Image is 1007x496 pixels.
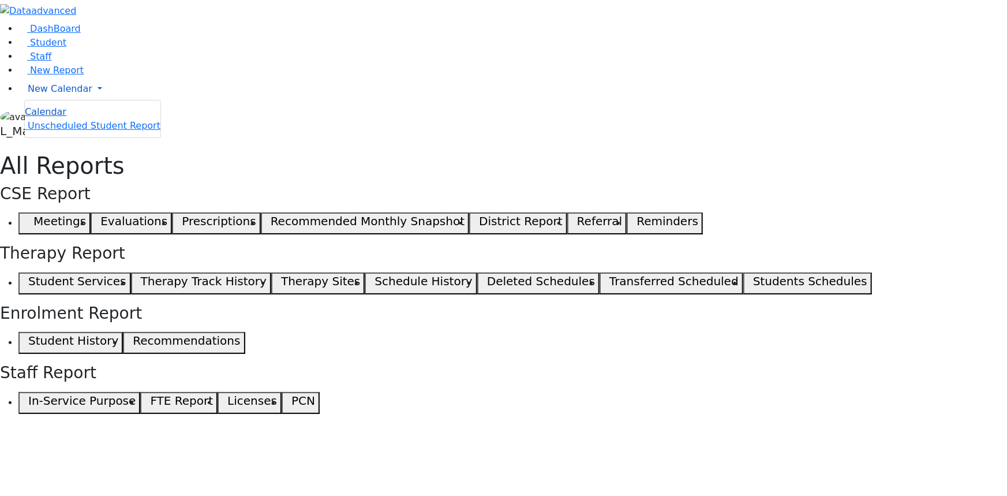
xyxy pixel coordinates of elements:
[218,392,282,414] button: Licenses
[577,214,623,228] h5: Referral
[261,212,470,234] button: Recommended Monthly Snapshot
[18,212,91,234] button: Meetings
[477,273,600,294] button: Deleted Schedules
[28,120,160,131] span: Unscheduled Student Report
[487,274,595,288] h5: Deleted Schedules
[28,83,92,94] span: New Calendar
[271,273,365,294] button: Therapy Sites
[28,274,126,288] h5: Student Services
[30,51,51,62] span: Staff
[141,274,267,288] h5: Therapy Track History
[637,214,698,228] h5: Reminders
[24,100,161,138] ul: New Calendar
[282,392,320,414] button: PCN
[375,274,473,288] h5: Schedule History
[18,77,1007,100] a: New Calendar
[18,23,81,34] a: DashBoard
[567,212,627,234] button: Referral
[18,65,84,76] a: New Report
[469,212,567,234] button: District Report
[627,212,703,234] button: Reminders
[30,23,81,34] span: DashBoard
[25,106,66,117] span: Calendar
[123,332,245,354] button: Recommendations
[28,394,136,408] h5: In-Service Purpose
[172,212,260,234] button: Prescriptions
[131,273,271,294] button: Therapy Track History
[25,105,66,119] a: Calendar
[18,37,66,48] a: Student
[18,392,140,414] button: In-Service Purpose
[281,274,360,288] h5: Therapy Sites
[28,334,118,348] h5: Student History
[743,273,872,294] button: Students Schedules
[365,273,477,294] button: Schedule History
[227,394,277,408] h5: Licenses
[25,120,160,131] a: Unscheduled Student Report
[18,51,51,62] a: Staff
[609,274,739,288] h5: Transferred Scheduled
[753,274,867,288] h5: Students Schedules
[271,214,465,228] h5: Recommended Monthly Snapshot
[150,394,213,408] h5: FTE Report
[600,273,743,294] button: Transferred Scheduled
[91,212,172,234] button: Evaluations
[18,273,131,294] button: Student Services
[479,214,563,228] h5: District Report
[30,65,84,76] span: New Report
[291,394,315,408] h5: PCN
[18,332,123,354] button: Student History
[182,214,256,228] h5: Prescriptions
[30,37,66,48] span: Student
[133,334,240,348] h5: Recommendations
[140,392,218,414] button: FTE Report
[33,214,86,228] h5: Meetings
[100,214,167,228] h5: Evaluations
